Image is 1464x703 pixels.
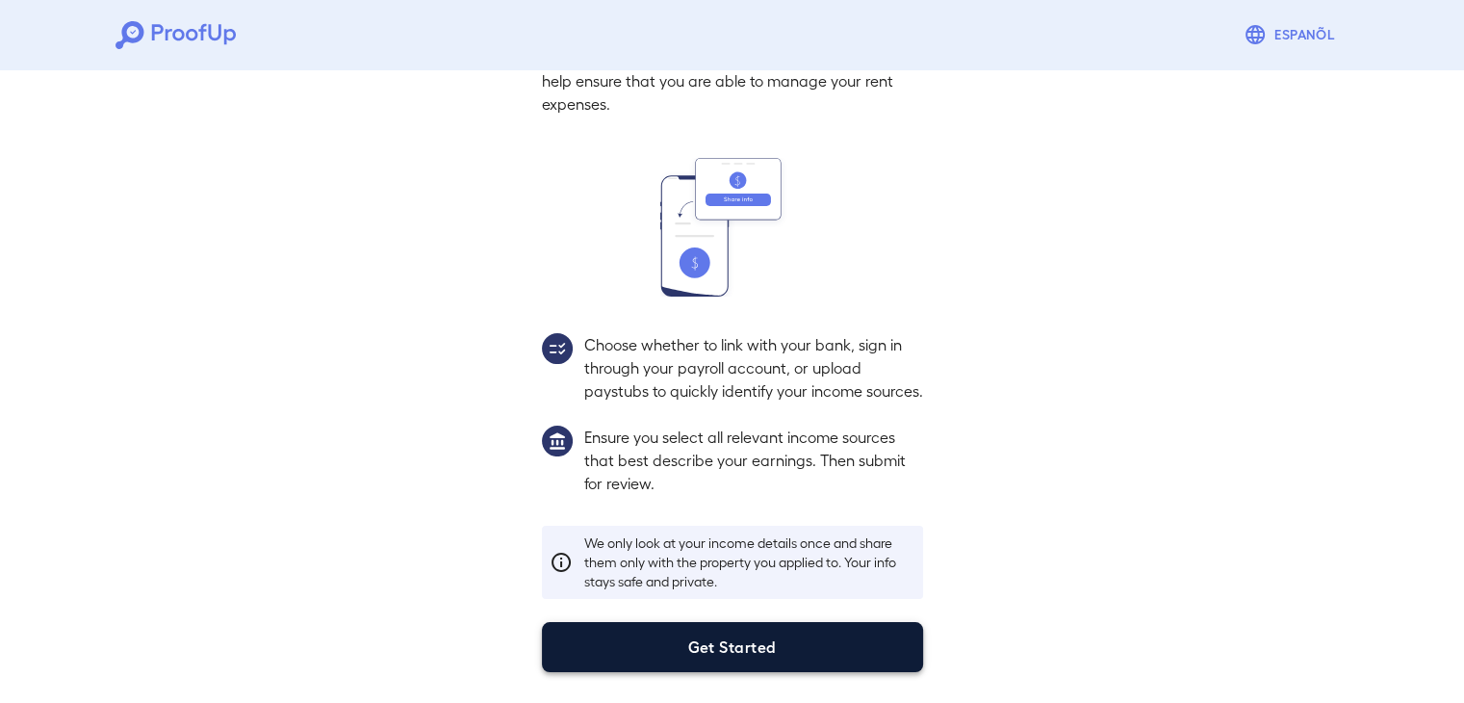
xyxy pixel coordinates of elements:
p: We only look at your income details once and share them only with the property you applied to. Yo... [584,534,915,591]
p: In this step, you'll share your income sources with us to help ensure that you are able to manage... [542,46,923,116]
img: group2.svg [542,333,573,364]
button: Get Started [542,622,923,672]
img: group1.svg [542,426,573,456]
button: Espanõl [1236,15,1348,54]
p: Choose whether to link with your bank, sign in through your payroll account, or upload paystubs t... [584,333,923,403]
img: transfer_money.svg [660,158,805,297]
p: Ensure you select all relevant income sources that best describe your earnings. Then submit for r... [584,426,923,495]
